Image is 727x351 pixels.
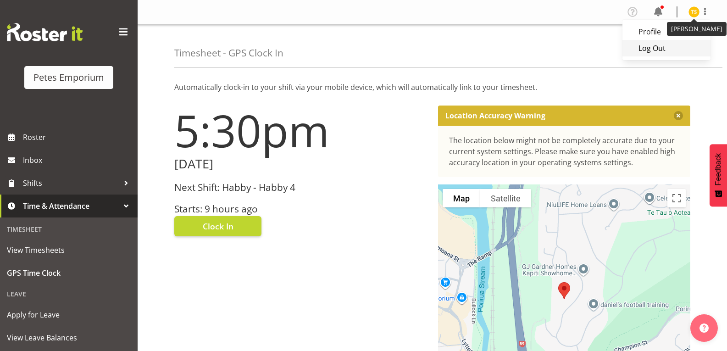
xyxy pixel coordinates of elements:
[714,153,722,185] span: Feedback
[443,189,480,207] button: Show street map
[445,111,545,120] p: Location Accuracy Warning
[174,216,261,236] button: Clock In
[7,23,83,41] img: Rosterit website logo
[33,71,104,84] div: Petes Emporium
[23,153,133,167] span: Inbox
[23,199,119,213] span: Time & Attendance
[622,23,710,40] a: Profile
[2,239,135,262] a: View Timesheets
[2,262,135,284] a: GPS Time Clock
[7,243,131,257] span: View Timesheets
[710,144,727,206] button: Feedback - Show survey
[2,220,135,239] div: Timesheet
[2,284,135,303] div: Leave
[23,176,119,190] span: Shifts
[699,323,709,333] img: help-xxl-2.png
[2,303,135,326] a: Apply for Leave
[688,6,699,17] img: tamara-straker11292.jpg
[174,182,427,193] h3: Next Shift: Habby - Habby 4
[2,326,135,349] a: View Leave Balances
[7,331,131,345] span: View Leave Balances
[203,220,233,232] span: Clock In
[7,308,131,322] span: Apply for Leave
[174,157,427,171] h2: [DATE]
[449,135,680,168] div: The location below might not be completely accurate due to your current system settings. Please m...
[174,204,427,214] h3: Starts: 9 hours ago
[674,111,683,120] button: Close message
[174,48,283,58] h4: Timesheet - GPS Clock In
[7,266,131,280] span: GPS Time Clock
[174,82,690,93] p: Automatically clock-in to your shift via your mobile device, which will automatically link to you...
[174,106,427,155] h1: 5:30pm
[23,130,133,144] span: Roster
[480,189,531,207] button: Show satellite imagery
[667,189,686,207] button: Toggle fullscreen view
[622,40,710,56] a: Log Out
